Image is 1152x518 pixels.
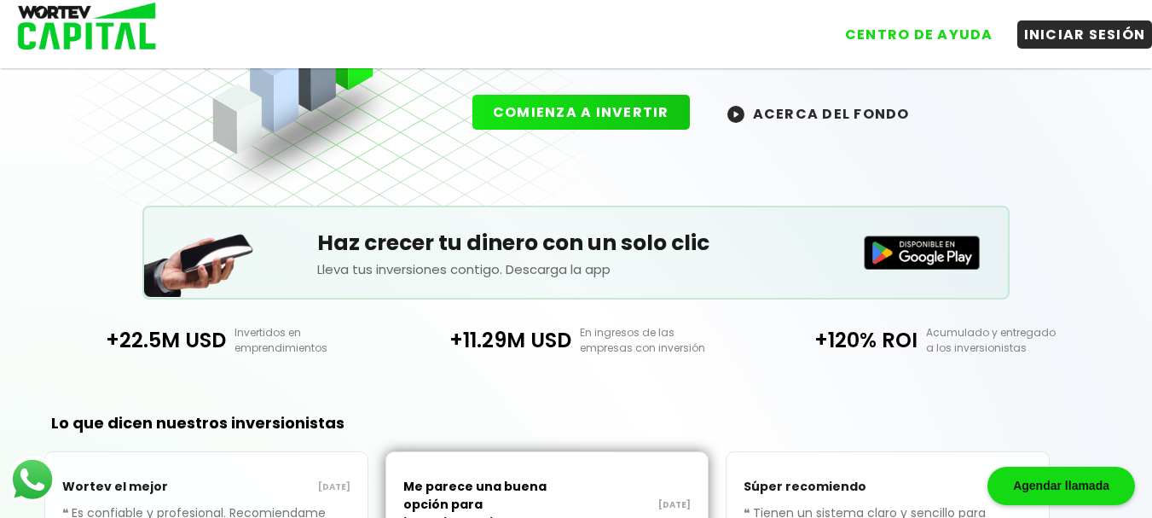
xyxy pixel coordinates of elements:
[918,325,1095,356] p: Acumulado y entregado a los inversionistas
[9,456,56,503] img: logos_whatsapp-icon.242b2217.svg
[58,325,227,355] p: +22.5M USD
[206,480,350,494] p: [DATE]
[62,469,206,504] p: Wortev el mejor
[749,325,918,355] p: +120% ROI
[547,498,692,512] p: [DATE]
[226,325,403,356] p: Invertidos en emprendimientos
[864,236,980,270] img: Disponible en Google Play
[821,8,1000,49] a: CENTRO DE AYUDA
[707,95,930,131] button: ACERCA DEL FONDO
[888,480,1032,494] p: [DATE]
[317,259,836,279] p: Lleva tus inversiones contigo. Descarga la app
[727,106,744,123] img: wortev-capital-acerca-del-fondo
[144,212,255,297] img: Teléfono
[403,325,572,355] p: +11.29M USD
[317,227,836,259] h5: Haz crecer tu dinero con un solo clic
[744,469,888,504] p: Súper recomiendo
[571,325,749,356] p: En ingresos de las empresas con inversión
[472,95,690,130] button: COMIENZA A INVERTIR
[472,102,707,122] a: COMIENZA A INVERTIR
[987,467,1135,505] div: Agendar llamada
[838,20,1000,49] button: CENTRO DE AYUDA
